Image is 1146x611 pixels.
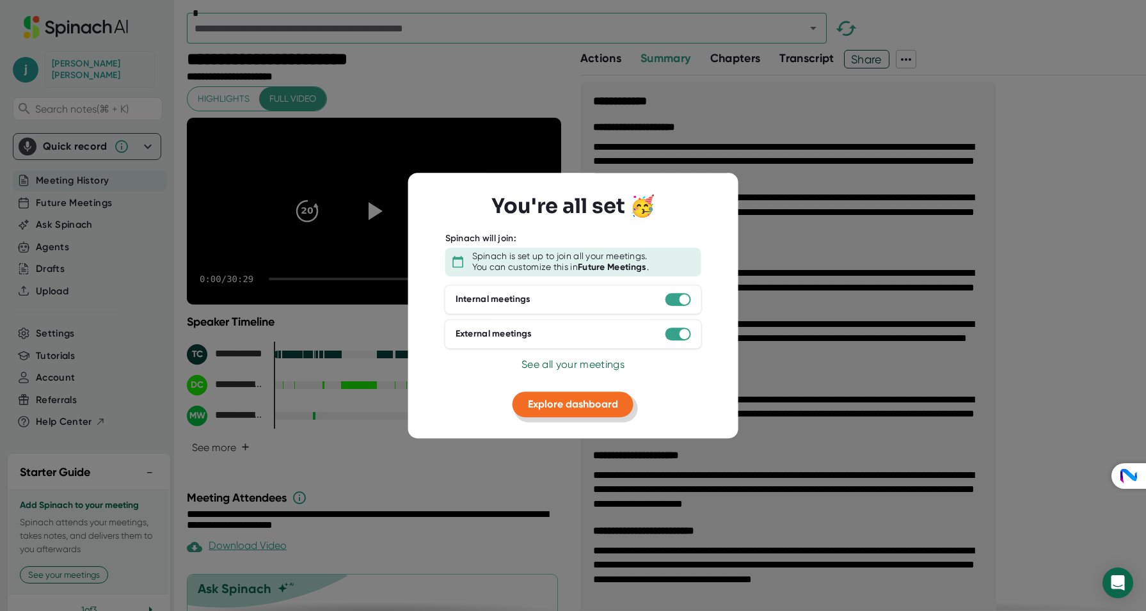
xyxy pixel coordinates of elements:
div: Open Intercom Messenger [1102,567,1133,598]
div: You can customize this in . [472,262,649,273]
div: Internal meetings [456,294,531,305]
span: Explore dashboard [528,398,618,410]
h3: You're all set 🥳 [491,194,655,218]
button: Explore dashboard [513,392,633,417]
div: External meetings [456,328,532,340]
div: Spinach is set up to join all your meetings. [472,251,648,262]
div: Spinach will join: [445,233,516,244]
b: Future Meetings [578,262,647,273]
span: See all your meetings [521,358,625,370]
button: See all your meetings [521,357,625,372]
